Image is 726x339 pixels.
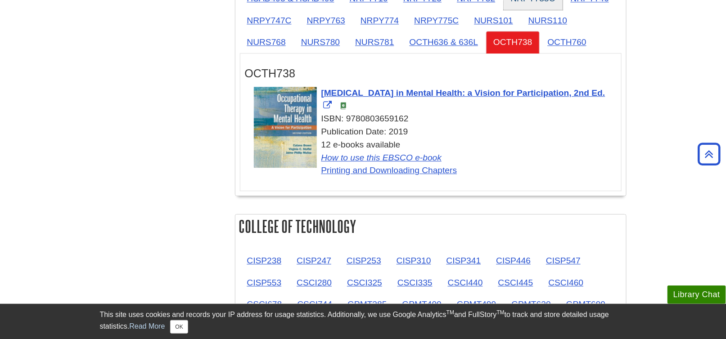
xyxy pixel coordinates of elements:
a: NURS768 [240,31,293,53]
span: [MEDICAL_DATA] in Mental Health: a Vision for Participation, 2nd Ed. [321,88,605,98]
a: CSCI440 [441,272,490,294]
a: NURS110 [521,9,574,31]
a: CSCI325 [340,272,389,294]
a: CISP247 [289,250,338,272]
a: Read More [129,322,165,330]
a: CSCI280 [289,272,339,294]
a: CSCI678 [240,293,289,315]
a: NRPY774 [353,9,406,31]
img: Cover Art [254,87,317,168]
sup: TM [446,309,454,316]
a: CISP553 [240,272,289,294]
a: NRPY747C [240,9,299,31]
a: Link opens in new window [321,88,605,111]
a: How to use this EBSCO e-book [321,153,442,162]
div: ISBN: 9780803659162 [254,112,617,125]
button: Close [170,320,188,334]
a: CISP238 [240,250,289,272]
a: CISP253 [339,250,388,272]
a: CISP310 [389,250,438,272]
div: Publication Date: 2019 [254,125,617,138]
h3: OCTH738 [245,67,617,80]
a: Printing and Downloading Chapters [321,165,457,175]
div: 12 e-books available [254,138,617,177]
a: NURS781 [348,31,401,53]
img: e-Book [340,102,347,109]
a: GPMT400 [395,293,449,315]
a: CISP446 [489,250,538,272]
a: GPMT630 [505,293,558,315]
a: OCTH636 & 636L [402,31,486,53]
a: GPMT385 [340,293,394,315]
sup: TM [497,309,505,316]
a: NRPY775C [407,9,466,31]
a: GPMT699 [559,293,613,315]
a: NURS101 [467,9,520,31]
a: CSCI445 [491,272,541,294]
a: CSCI460 [541,272,591,294]
a: NRPY763 [300,9,352,31]
a: CISP547 [539,250,588,272]
a: OCTH760 [541,31,594,53]
a: CISP341 [439,250,488,272]
div: This site uses cookies and records your IP address for usage statistics. Additionally, we use Goo... [100,309,627,334]
a: Back to Top [695,148,724,160]
button: Library Chat [667,285,726,304]
a: NURS780 [294,31,347,53]
h2: College of Technology [235,214,626,238]
a: OCTH738 [486,31,539,53]
a: CSCI744 [290,293,339,315]
a: GPMT499 [450,293,503,315]
a: CSCI335 [390,272,440,294]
